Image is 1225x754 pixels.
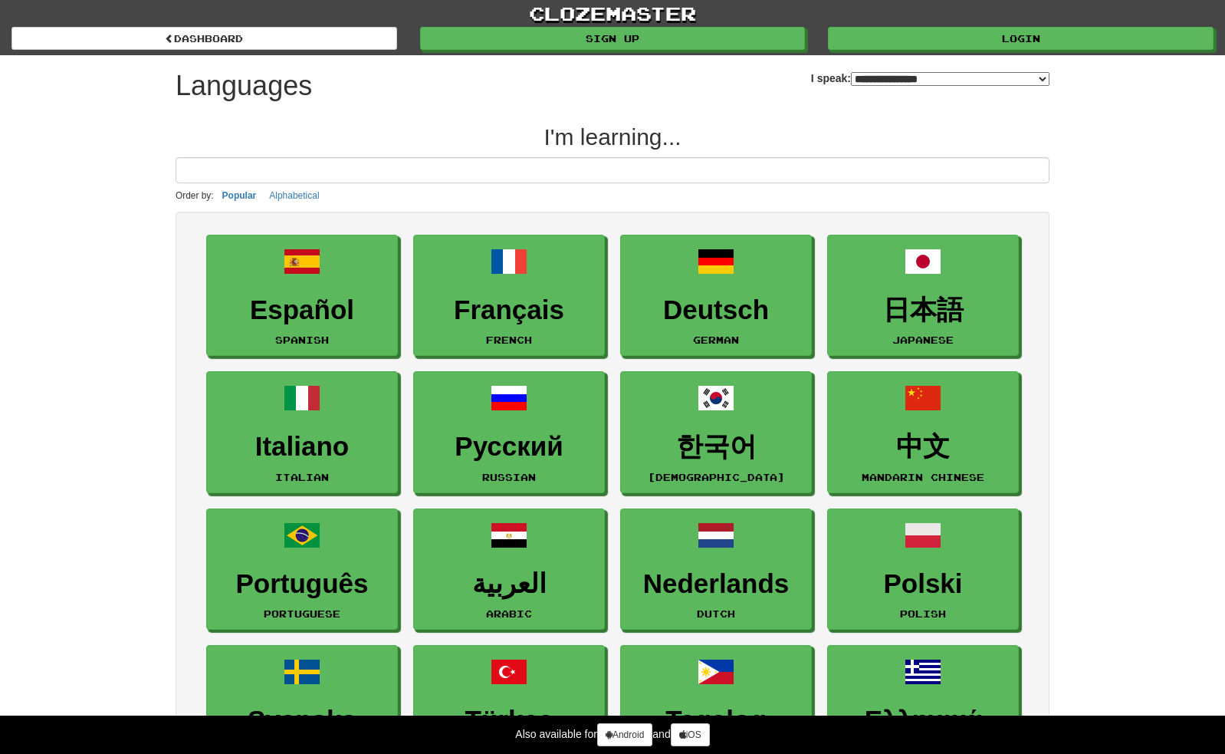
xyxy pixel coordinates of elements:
[629,706,803,736] h3: Tagalog
[206,371,398,493] a: ItalianoItalian
[206,235,398,357] a: EspañolSpanish
[486,608,532,619] small: Arabic
[422,295,596,325] h3: Français
[892,334,954,345] small: Japanese
[827,371,1019,493] a: 中文Mandarin Chinese
[413,509,605,631] a: العربيةArabic
[811,71,1049,86] label: I speak:
[629,569,803,599] h3: Nederlands
[836,706,1010,736] h3: Ελληνικά
[215,706,389,736] h3: Svenska
[851,72,1049,86] select: I speak:
[275,334,329,345] small: Spanish
[827,509,1019,631] a: PolskiPolish
[11,27,397,50] a: dashboard
[697,608,735,619] small: Dutch
[693,334,739,345] small: German
[836,295,1010,325] h3: 日本語
[629,432,803,462] h3: 한국어
[422,706,596,736] h3: Türkçe
[620,235,812,357] a: DeutschGerman
[413,371,605,493] a: РусскийRussian
[836,569,1010,599] h3: Polski
[827,235,1019,357] a: 日本語Japanese
[629,295,803,325] h3: Deutsch
[218,187,261,204] button: Popular
[413,235,605,357] a: FrançaisFrench
[206,509,398,631] a: PortuguêsPortuguese
[176,124,1049,150] h2: I'm learning...
[176,190,214,201] small: Order by:
[486,334,532,345] small: French
[900,608,946,619] small: Polish
[215,432,389,462] h3: Italiano
[264,608,340,619] small: Portuguese
[422,432,596,462] h3: Русский
[648,472,785,482] small: [DEMOGRAPHIC_DATA]
[264,187,323,204] button: Alphabetical
[176,71,312,101] h1: Languages
[862,472,984,482] small: Mandarin Chinese
[671,723,710,746] a: iOS
[620,509,812,631] a: NederlandsDutch
[597,723,652,746] a: Android
[828,27,1214,50] a: Login
[620,371,812,493] a: 한국어[DEMOGRAPHIC_DATA]
[482,472,536,482] small: Russian
[836,432,1010,462] h3: 中文
[422,569,596,599] h3: العربية
[420,27,806,50] a: Sign up
[215,295,389,325] h3: Español
[215,569,389,599] h3: Português
[275,472,329,482] small: Italian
